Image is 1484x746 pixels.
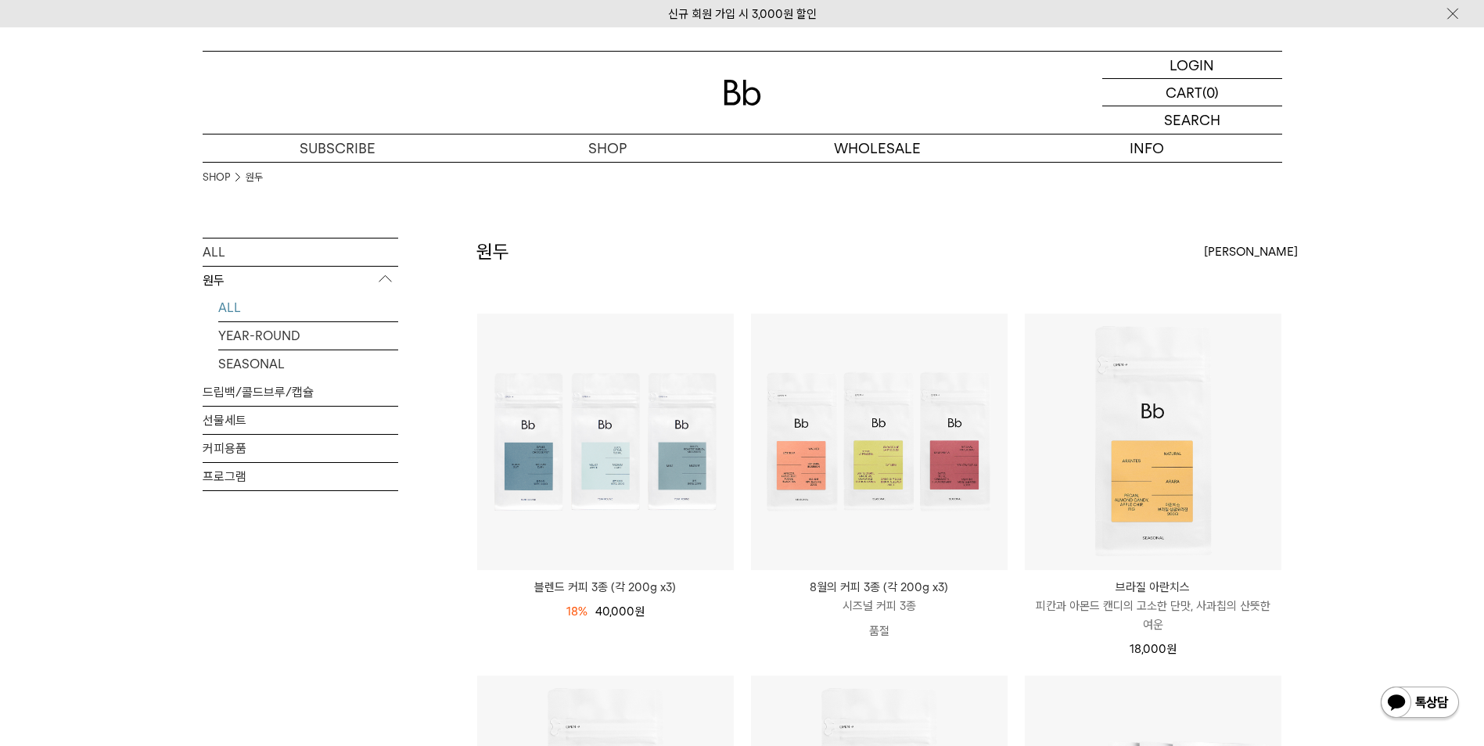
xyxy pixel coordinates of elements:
[1130,642,1177,656] span: 18,000
[218,322,398,350] a: YEAR-ROUND
[1202,79,1219,106] p: (0)
[1379,685,1461,723] img: 카카오톡 채널 1:1 채팅 버튼
[203,407,398,434] a: 선물세트
[218,294,398,321] a: ALL
[473,134,742,162] a: SHOP
[203,267,398,295] p: 원두
[203,134,473,162] a: SUBSCRIBE
[1166,79,1202,106] p: CART
[1102,79,1282,106] a: CART (0)
[1164,106,1220,134] p: SEARCH
[203,463,398,490] a: 프로그램
[751,578,1008,597] p: 8월의 커피 3종 (각 200g x3)
[1025,578,1281,634] a: 브라질 아란치스 피칸과 아몬드 캔디의 고소한 단맛, 사과칩의 산뜻한 여운
[477,314,734,570] img: 블렌드 커피 3종 (각 200g x3)
[476,239,509,265] h2: 원두
[751,597,1008,615] p: 시즈널 커피 3종
[751,578,1008,615] a: 8월의 커피 3종 (각 200g x3) 시즈널 커피 3종
[246,170,263,185] a: 원두
[1025,578,1281,597] p: 브라질 아란치스
[203,170,230,185] a: SHOP
[595,604,645,619] span: 40,000
[634,604,645,619] span: 원
[1170,52,1214,78] p: LOGIN
[751,615,1008,647] p: 품절
[1025,597,1281,634] p: 피칸과 아몬드 캔디의 고소한 단맛, 사과칩의 산뜻한 여운
[668,7,817,21] a: 신규 회원 가입 시 3,000원 할인
[203,239,398,266] a: ALL
[218,350,398,378] a: SEASONAL
[203,378,398,406] a: 드립백/콜드브루/캡슐
[1204,242,1298,261] span: [PERSON_NAME]
[742,134,1012,162] p: WHOLESALE
[1025,314,1281,570] img: 브라질 아란치스
[1102,52,1282,79] a: LOGIN
[1166,642,1177,656] span: 원
[724,80,761,106] img: 로고
[477,578,734,597] a: 블렌드 커피 3종 (각 200g x3)
[1012,134,1282,162] p: INFO
[751,314,1008,570] img: 8월의 커피 3종 (각 200g x3)
[566,602,587,621] div: 18%
[203,435,398,462] a: 커피용품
